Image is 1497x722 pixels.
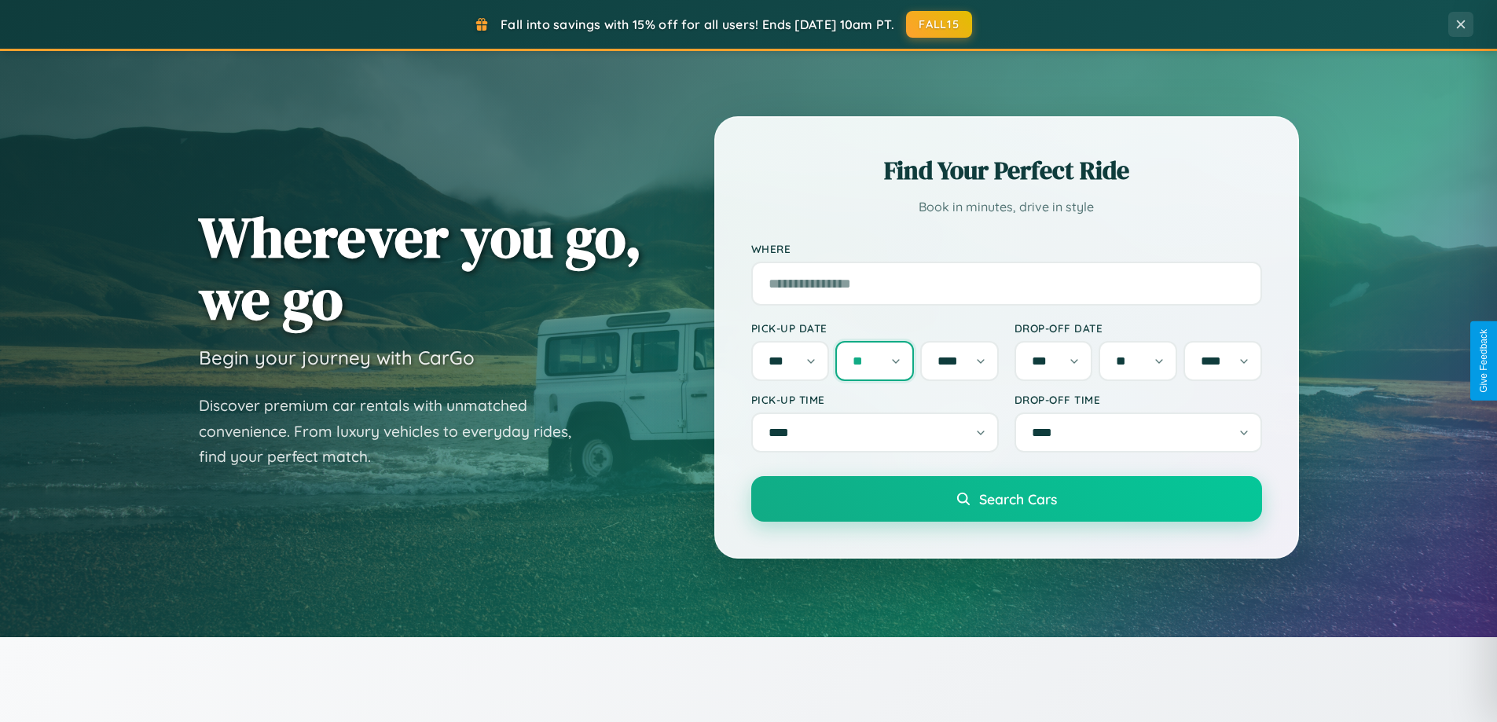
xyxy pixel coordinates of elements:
[751,196,1262,218] p: Book in minutes, drive in style
[199,393,592,470] p: Discover premium car rentals with unmatched convenience. From luxury vehicles to everyday rides, ...
[199,346,475,369] h3: Begin your journey with CarGo
[906,11,972,38] button: FALL15
[979,490,1057,508] span: Search Cars
[751,242,1262,255] label: Where
[751,393,999,406] label: Pick-up Time
[501,16,894,32] span: Fall into savings with 15% off for all users! Ends [DATE] 10am PT.
[199,206,642,330] h1: Wherever you go, we go
[1015,393,1262,406] label: Drop-off Time
[751,476,1262,522] button: Search Cars
[751,153,1262,188] h2: Find Your Perfect Ride
[1478,329,1489,393] div: Give Feedback
[1015,321,1262,335] label: Drop-off Date
[751,321,999,335] label: Pick-up Date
